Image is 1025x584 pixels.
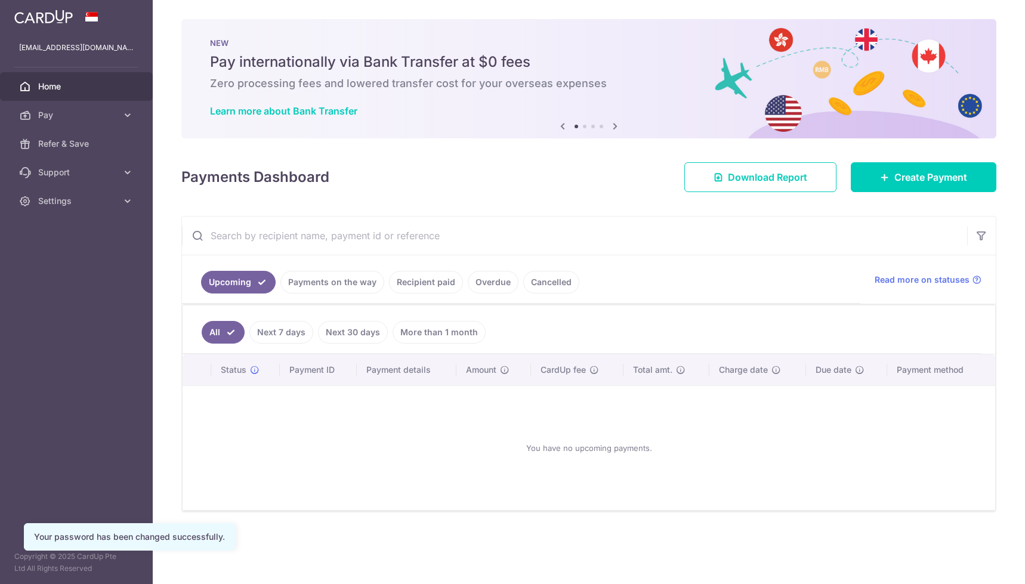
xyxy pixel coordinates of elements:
[875,274,970,286] span: Read more on statuses
[38,81,117,92] span: Home
[468,271,518,293] a: Overdue
[318,321,388,344] a: Next 30 days
[684,162,836,192] a: Download Report
[875,274,981,286] a: Read more on statuses
[633,364,672,376] span: Total amt.
[210,105,357,117] a: Learn more about Bank Transfer
[894,170,967,184] span: Create Payment
[357,354,456,385] th: Payment details
[393,321,486,344] a: More than 1 month
[38,195,117,207] span: Settings
[181,166,329,188] h4: Payments Dashboard
[210,38,968,48] p: NEW
[38,109,117,121] span: Pay
[249,321,313,344] a: Next 7 days
[719,364,768,376] span: Charge date
[466,364,496,376] span: Amount
[182,217,967,255] input: Search by recipient name, payment id or reference
[280,354,357,385] th: Payment ID
[280,271,384,293] a: Payments on the way
[221,364,246,376] span: Status
[34,531,225,543] div: Your password has been changed successfully.
[887,354,995,385] th: Payment method
[728,170,807,184] span: Download Report
[14,10,73,24] img: CardUp
[197,395,981,500] div: You have no upcoming payments.
[851,162,996,192] a: Create Payment
[210,76,968,91] h6: Zero processing fees and lowered transfer cost for your overseas expenses
[38,166,117,178] span: Support
[202,321,245,344] a: All
[523,271,579,293] a: Cancelled
[201,271,276,293] a: Upcoming
[816,364,851,376] span: Due date
[19,42,134,54] p: [EMAIL_ADDRESS][DOMAIN_NAME]
[181,19,996,138] img: Bank transfer banner
[389,271,463,293] a: Recipient paid
[210,52,968,72] h5: Pay internationally via Bank Transfer at $0 fees
[541,364,586,376] span: CardUp fee
[38,138,117,150] span: Refer & Save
